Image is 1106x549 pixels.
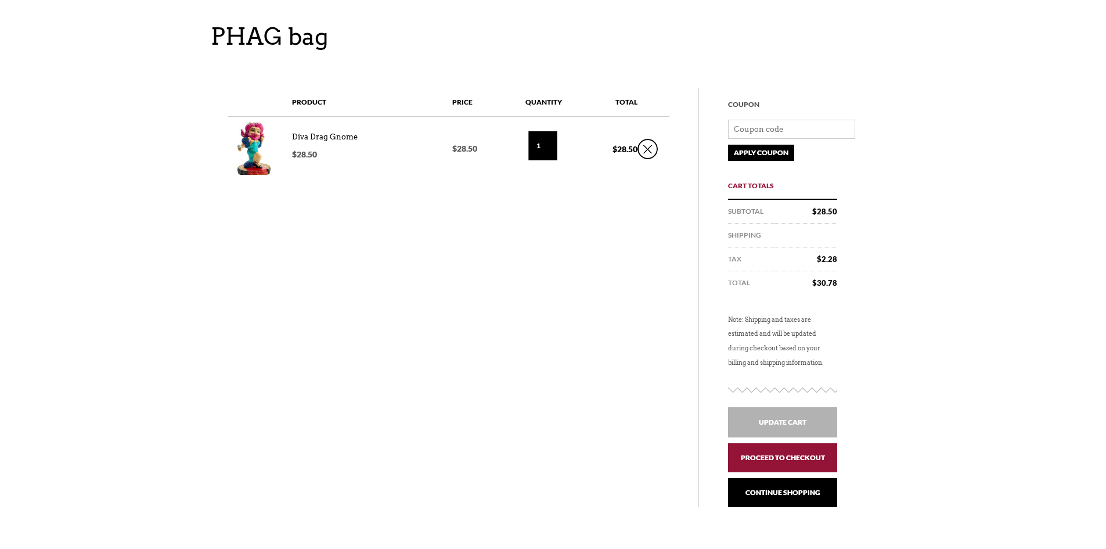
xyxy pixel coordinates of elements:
h1: PHAG bag [211,23,907,51]
th: Total [728,271,774,295]
h3: Coupon [728,89,837,120]
bdi: 28.50 [812,207,837,216]
a: Continue Shopping [728,478,837,507]
span: $ [613,144,617,154]
a: Proceed to checkout [728,443,837,472]
th: Shipping [728,224,774,247]
span: $ [812,278,817,288]
input: Update Cart [728,407,837,437]
span: $ [452,143,457,153]
small: Note: Shipping and taxes are estimated and will be updated during checkout based on your billing ... [728,316,823,367]
th: Subtotal [728,200,774,224]
th: Tax [728,247,774,271]
input: Coupon code [728,120,855,139]
a: Diva Drag Gnome [292,132,358,141]
th: Total [579,88,637,117]
span: $ [812,207,817,216]
span: $ [817,254,822,264]
input: Apply Coupon [728,145,794,161]
bdi: 28.50 [613,144,637,154]
th: Product [292,88,452,117]
h2: Cart Totals [728,173,837,200]
bdi: 30.78 [812,278,837,288]
a: × [637,139,658,159]
th: Price [452,88,509,117]
input: Qty [528,131,557,160]
bdi: 28.50 [292,149,317,159]
bdi: 28.50 [452,143,477,153]
span: $ [292,149,297,159]
img: Diva Drag Gnome [228,123,280,175]
bdi: 2.28 [817,254,837,264]
th: Quantity [508,88,579,117]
